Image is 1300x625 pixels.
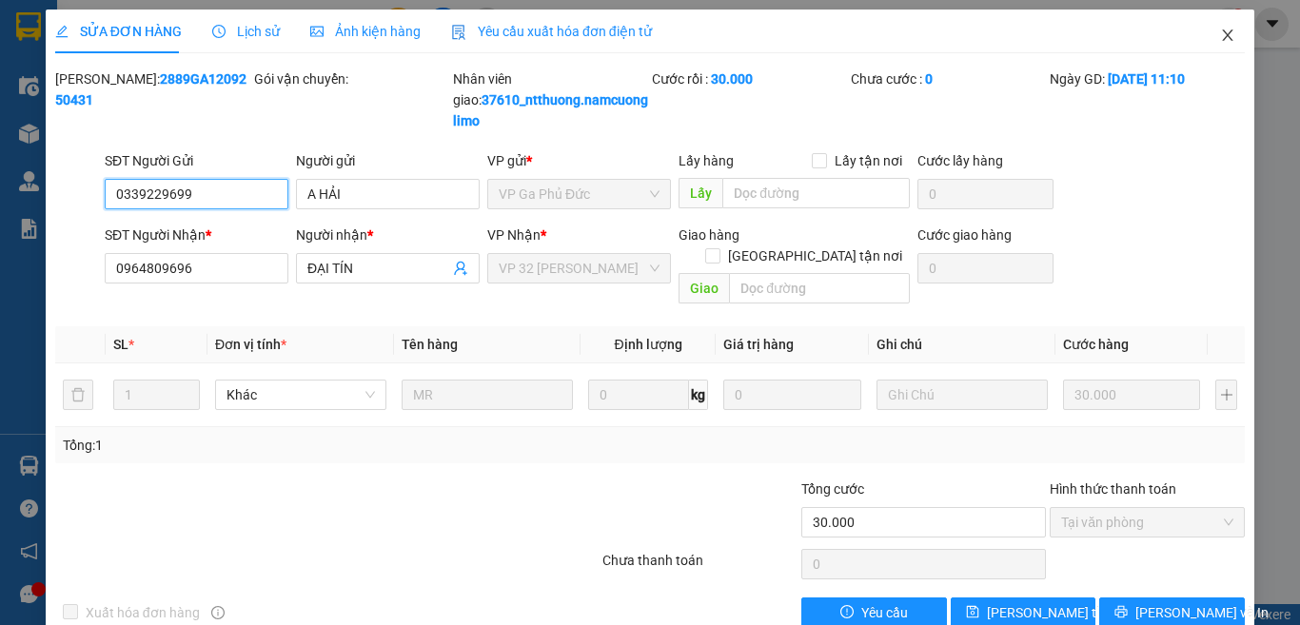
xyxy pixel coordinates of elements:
span: Yêu cầu xuất hóa đơn điện tử [451,24,652,39]
b: 30.000 [711,71,753,87]
div: Chưa thanh toán [601,550,799,583]
span: Giao [679,273,729,303]
input: Cước giao hàng [917,253,1054,283]
button: delete [63,380,93,410]
span: Giao hàng [679,227,739,243]
img: icon [451,25,466,40]
input: VD: Bàn, Ghế [402,380,573,410]
input: Dọc đường [722,178,910,208]
label: Hình thức thanh toán [1050,481,1176,497]
span: Tại văn phòng [1061,508,1233,537]
input: Cước lấy hàng [917,179,1054,209]
span: [PERSON_NAME] thay đổi [987,602,1139,623]
span: Lịch sử [212,24,280,39]
div: VP gửi [487,150,671,171]
span: SỬA ĐƠN HÀNG [55,24,182,39]
span: Ảnh kiện hàng [310,24,421,39]
span: Định lượng [614,337,681,352]
span: Lấy [679,178,722,208]
input: 0 [1063,380,1200,410]
div: Người gửi [296,150,480,171]
span: Lấy hàng [679,153,734,168]
span: printer [1114,605,1128,620]
label: Cước giao hàng [917,227,1012,243]
span: exclamation-circle [840,605,854,620]
span: kg [689,380,708,410]
span: SL [113,337,128,352]
div: Tổng: 1 [63,435,503,456]
b: [DATE] 11:10 [1108,71,1185,87]
span: Tổng cước [801,481,864,497]
span: [PERSON_NAME] và In [1135,602,1269,623]
div: SĐT Người Nhận [105,225,288,245]
span: Tên hàng [402,337,458,352]
input: Ghi Chú [877,380,1048,410]
span: Khác [227,381,375,409]
div: Ngày GD: [1050,68,1245,89]
div: SĐT Người Gửi [105,150,288,171]
b: 0 [925,71,933,87]
button: plus [1215,380,1237,410]
div: Chưa cước : [851,68,1046,89]
span: save [966,605,979,620]
b: 37610_ntthuong.namcuonglimo [453,92,648,128]
span: VP Nhận [487,227,541,243]
div: Nhân viên giao: [453,68,648,131]
span: info-circle [211,606,225,619]
span: Cước hàng [1063,337,1129,352]
span: clock-circle [212,25,226,38]
span: edit [55,25,69,38]
input: 0 [723,380,860,410]
span: user-add [453,261,468,276]
span: Yêu cầu [861,602,908,623]
span: Xuất hóa đơn hàng [78,602,207,623]
input: Dọc đường [729,273,910,303]
div: [PERSON_NAME]: [55,68,250,110]
span: Đơn vị tính [215,337,286,352]
span: VP Ga Phủ Đức [499,180,660,208]
span: picture [310,25,324,38]
span: VP 32 Mạc Thái Tổ [499,254,660,283]
span: close [1220,28,1235,43]
button: Close [1201,10,1254,63]
th: Ghi chú [869,326,1055,363]
div: Cước rồi : [652,68,847,89]
span: Giá trị hàng [723,337,794,352]
span: [GEOGRAPHIC_DATA] tận nơi [720,245,910,266]
div: Người nhận [296,225,480,245]
span: Lấy tận nơi [827,150,910,171]
label: Cước lấy hàng [917,153,1003,168]
div: Gói vận chuyển: [254,68,449,89]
